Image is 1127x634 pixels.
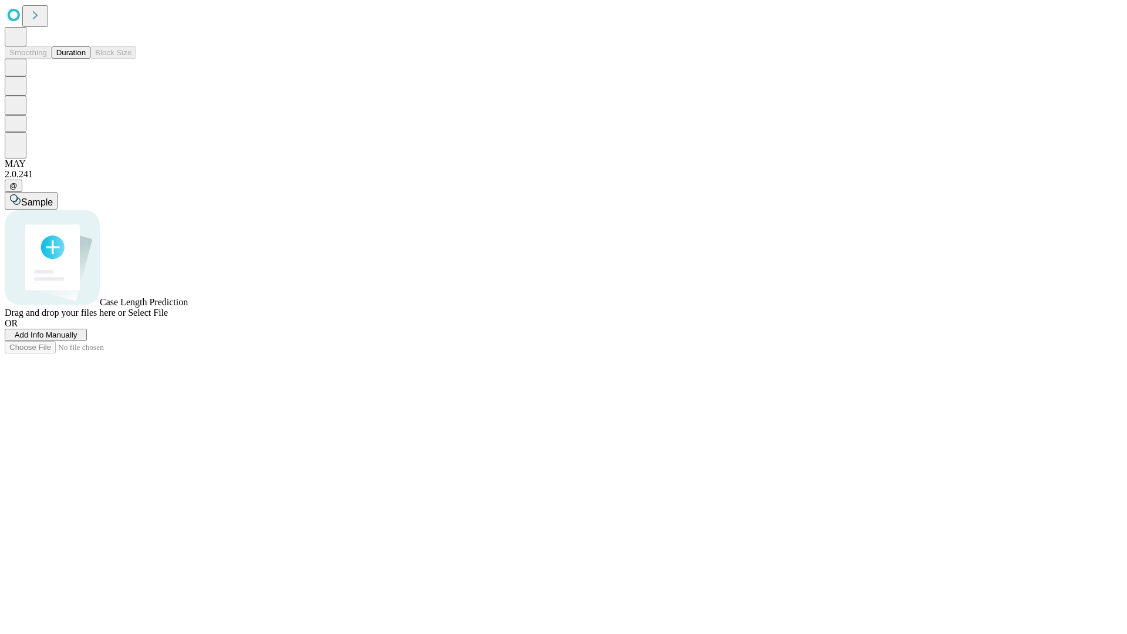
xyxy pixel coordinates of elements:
[5,169,1122,180] div: 2.0.241
[5,180,22,192] button: @
[128,308,168,318] span: Select File
[5,318,18,328] span: OR
[100,297,188,307] span: Case Length Prediction
[21,197,53,207] span: Sample
[52,46,90,59] button: Duration
[5,308,126,318] span: Drag and drop your files here or
[5,46,52,59] button: Smoothing
[5,158,1122,169] div: MAY
[15,331,77,339] span: Add Info Manually
[5,192,58,210] button: Sample
[90,46,136,59] button: Block Size
[9,181,18,190] span: @
[5,329,87,341] button: Add Info Manually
